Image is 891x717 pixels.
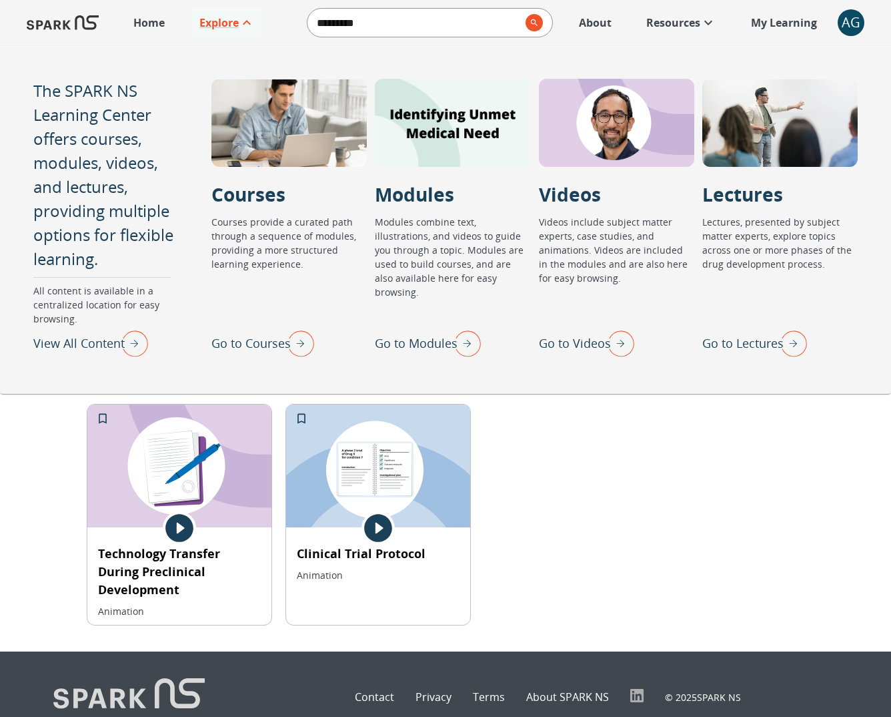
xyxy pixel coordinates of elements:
[98,604,261,618] p: Animation
[579,15,612,31] p: About
[211,334,291,352] p: Go to Courses
[375,180,454,208] p: Modules
[774,326,807,361] img: right arrow
[838,9,864,36] button: account of current user
[211,215,367,326] p: Courses provide a curated path through a sequence of modules, providing a more structured learnin...
[448,326,481,361] img: right arrow
[27,7,99,39] img: Logo of SPARK at Stanford
[87,405,271,527] img: 1973327535-e72efeb91eb19f8f0848013cb1cbe3ba2882274d42cda3b4b4191f5e6c6b8433-d
[630,689,644,702] img: LinkedIn
[473,689,505,705] a: Terms
[601,326,634,361] img: right arrow
[375,334,458,352] p: Go to Modules
[98,545,261,599] p: Technology Transfer During Preclinical Development
[33,284,178,326] p: All content is available in a centralized location for easy browsing.
[355,689,394,705] a: Contact
[665,690,741,704] p: © 2025 SPARK NS
[539,215,694,326] p: Videos include subject matter experts, case studies, and animations. Videos are included in the m...
[539,79,694,167] div: Videos
[646,15,700,31] p: Resources
[211,180,285,208] p: Courses
[96,412,109,425] svg: Add to My Learning
[572,8,618,37] a: About
[539,326,634,361] div: Go to Videos
[127,8,171,37] a: Home
[297,545,460,563] p: Clinical Trial Protocol
[297,568,460,582] p: Animation
[702,215,858,326] p: Lectures, presented by subject matter experts, explore topics across one or more phases of the dr...
[193,8,261,37] a: Explore
[115,326,148,361] img: right arrow
[702,334,784,352] p: Go to Lectures
[702,79,858,167] div: Lectures
[640,8,723,37] a: Resources
[53,678,205,716] img: Logo of SPARK at Stanford
[133,15,165,31] p: Home
[286,405,470,527] img: 2066095773-14efd0f203ae383c22639bebbe7dc37ed4c11fd37857efaabea9033c3b9d7a07-d
[751,15,817,31] p: My Learning
[744,8,824,37] a: My Learning
[281,326,314,361] img: right arrow
[539,180,601,208] p: Videos
[211,79,367,167] div: Courses
[702,326,807,361] div: Go to Lectures
[539,334,611,352] p: Go to Videos
[526,689,609,705] a: About SPARK NS
[33,79,178,271] p: The SPARK NS Learning Center offers courses, modules, videos, and lectures, providing multiple op...
[838,9,864,36] div: AG
[295,412,308,425] svg: Add to My Learning
[415,689,452,705] a: Privacy
[33,326,148,361] div: View All Content
[375,326,481,361] div: Go to Modules
[702,180,783,208] p: Lectures
[211,326,314,361] div: Go to Courses
[33,334,125,352] p: View All Content
[375,79,530,167] div: Modules
[520,9,543,37] button: search
[199,15,239,31] p: Explore
[375,215,530,326] p: Modules combine text, illustrations, and videos to guide you through a topic. Modules are used to...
